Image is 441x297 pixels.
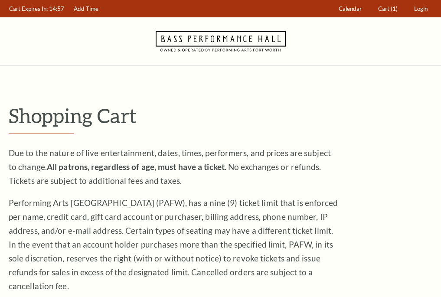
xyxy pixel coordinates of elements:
[47,162,225,172] strong: All patrons, regardless of age, must have a ticket
[70,0,103,17] a: Add Time
[374,0,402,17] a: Cart (1)
[49,5,64,12] span: 14:57
[414,5,428,12] span: Login
[410,0,432,17] a: Login
[378,5,389,12] span: Cart
[339,5,362,12] span: Calendar
[9,104,432,127] p: Shopping Cart
[9,5,48,12] span: Cart Expires In:
[9,196,338,293] p: Performing Arts [GEOGRAPHIC_DATA] (PAFW), has a nine (9) ticket limit that is enforced per name, ...
[9,148,331,186] span: Due to the nature of live entertainment, dates, times, performers, and prices are subject to chan...
[335,0,366,17] a: Calendar
[391,5,398,12] span: (1)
